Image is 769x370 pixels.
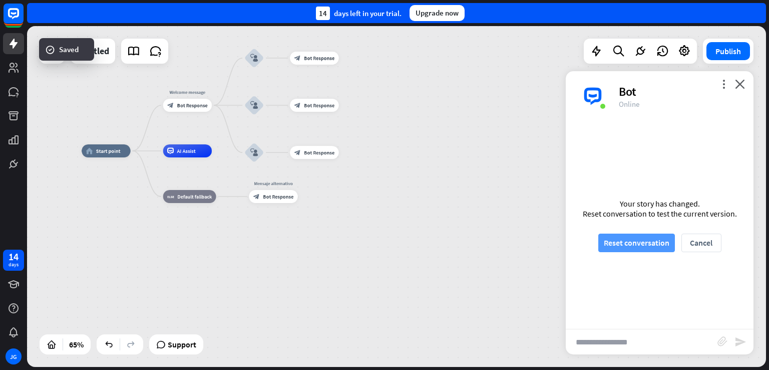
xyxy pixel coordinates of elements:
[167,102,174,109] i: block_bot_response
[250,54,258,62] i: block_user_input
[250,101,258,109] i: block_user_input
[316,7,402,20] div: days left in your trial.
[250,148,258,156] i: block_user_input
[717,336,727,346] i: block_attachment
[59,44,79,55] span: Saved
[177,148,196,154] span: AI Assist
[177,194,212,200] span: Default fallback
[304,102,334,109] span: Bot Response
[6,348,22,364] div: JG
[253,194,260,200] i: block_bot_response
[294,55,301,61] i: block_bot_response
[316,7,330,20] div: 14
[9,261,19,268] div: days
[96,148,121,154] span: Start point
[583,199,737,209] div: Your story has changed.
[304,149,334,156] span: Bot Response
[8,4,38,34] button: Open LiveChat chat widget
[294,149,301,156] i: block_bot_response
[177,102,208,109] span: Bot Response
[66,336,87,352] div: 65%
[619,99,741,109] div: Online
[619,84,741,99] div: Bot
[734,336,746,348] i: send
[45,45,55,55] i: success
[9,252,19,261] div: 14
[719,79,728,89] i: more_vert
[244,180,302,187] div: Mensaje alternativo
[263,194,293,200] span: Bot Response
[294,102,301,109] i: block_bot_response
[583,209,737,219] div: Reset conversation to test the current version.
[86,148,93,154] i: home_2
[598,234,675,252] button: Reset conversation
[304,55,334,61] span: Bot Response
[167,194,174,200] i: block_fallback
[158,89,217,96] div: Welcome message
[735,79,745,89] i: close
[410,5,465,21] div: Upgrade now
[168,336,196,352] span: Support
[3,250,24,271] a: 14 days
[706,42,750,60] button: Publish
[77,39,109,64] div: Untitled
[681,234,721,252] button: Cancel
